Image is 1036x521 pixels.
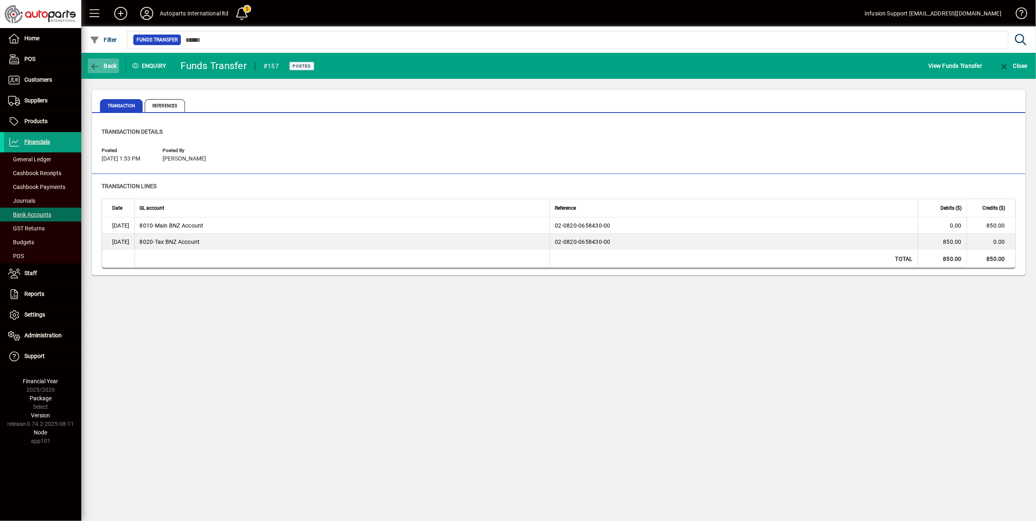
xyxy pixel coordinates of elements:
[88,59,119,73] button: Back
[4,49,81,69] a: POS
[102,183,156,189] span: Transaction lines
[4,166,81,180] a: Cashbook Receipts
[31,412,50,419] span: Version
[102,234,135,250] td: [DATE]
[918,234,966,250] td: 850.00
[966,217,1015,234] td: 850.00
[555,204,576,213] span: Reference
[4,111,81,132] a: Products
[8,211,51,218] span: Bank Accounts
[4,221,81,235] a: GST Returns
[23,378,59,384] span: Financial Year
[24,353,45,359] span: Support
[126,59,175,72] div: Enquiry
[293,63,311,69] span: Posted
[4,70,81,90] a: Customers
[160,7,229,20] div: Autoparts International ltd
[137,36,178,44] span: Funds Transfer
[982,204,1005,213] span: Credits ($)
[90,63,117,69] span: Back
[24,270,37,276] span: Staff
[940,204,962,213] span: Debits ($)
[102,128,163,135] span: Transaction details
[34,429,48,436] span: Node
[4,284,81,304] a: Reports
[102,148,150,153] span: Posted
[102,156,140,162] span: [DATE] 1:53 PM
[4,235,81,249] a: Budgets
[100,99,143,112] span: Transaction
[4,194,81,208] a: Journals
[966,234,1015,250] td: 0.00
[24,118,48,124] span: Products
[549,217,918,234] td: 02-0820-0658430-00
[88,33,119,47] button: Filter
[24,291,44,297] span: Reports
[918,217,966,234] td: 0.00
[927,59,984,73] button: View Funds Transfer
[163,148,211,153] span: Posted by
[4,305,81,325] a: Settings
[549,234,918,250] td: 02-0820-0658430-00
[24,56,35,62] span: POS
[8,170,61,176] span: Cashbook Receipts
[8,156,51,163] span: General Ledger
[549,250,918,268] td: Total
[4,249,81,263] a: POS
[990,59,1036,73] app-page-header-button: Close enquiry
[181,59,247,72] div: Funds Transfer
[8,225,45,232] span: GST Returns
[263,60,279,73] div: #157
[997,59,1029,73] button: Close
[140,204,165,213] span: GL account
[8,253,24,259] span: POS
[134,6,160,21] button: Profile
[4,91,81,111] a: Suppliers
[999,63,1027,69] span: Close
[918,250,966,268] td: 850.00
[4,326,81,346] a: Administration
[81,59,126,73] app-page-header-button: Back
[8,198,35,204] span: Journals
[4,152,81,166] a: General Ledger
[4,180,81,194] a: Cashbook Payments
[8,184,65,190] span: Cashbook Payments
[4,28,81,49] a: Home
[4,346,81,367] a: Support
[140,221,204,230] span: Main BNZ Account
[8,239,34,245] span: Budgets
[24,76,52,83] span: Customers
[30,395,52,402] span: Package
[4,263,81,284] a: Staff
[1010,2,1026,28] a: Knowledge Base
[163,156,206,162] span: [PERSON_NAME]
[90,37,117,43] span: Filter
[24,139,50,145] span: Financials
[145,99,185,112] span: References
[929,59,982,72] span: View Funds Transfer
[140,238,200,246] span: Tax BNZ Account
[24,332,62,339] span: Administration
[24,35,39,41] span: Home
[112,204,122,213] span: Date
[864,7,1001,20] div: Infusion Support [EMAIL_ADDRESS][DOMAIN_NAME]
[24,311,45,318] span: Settings
[102,217,135,234] td: [DATE]
[966,250,1015,268] td: 850.00
[24,97,48,104] span: Suppliers
[4,208,81,221] a: Bank Accounts
[108,6,134,21] button: Add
